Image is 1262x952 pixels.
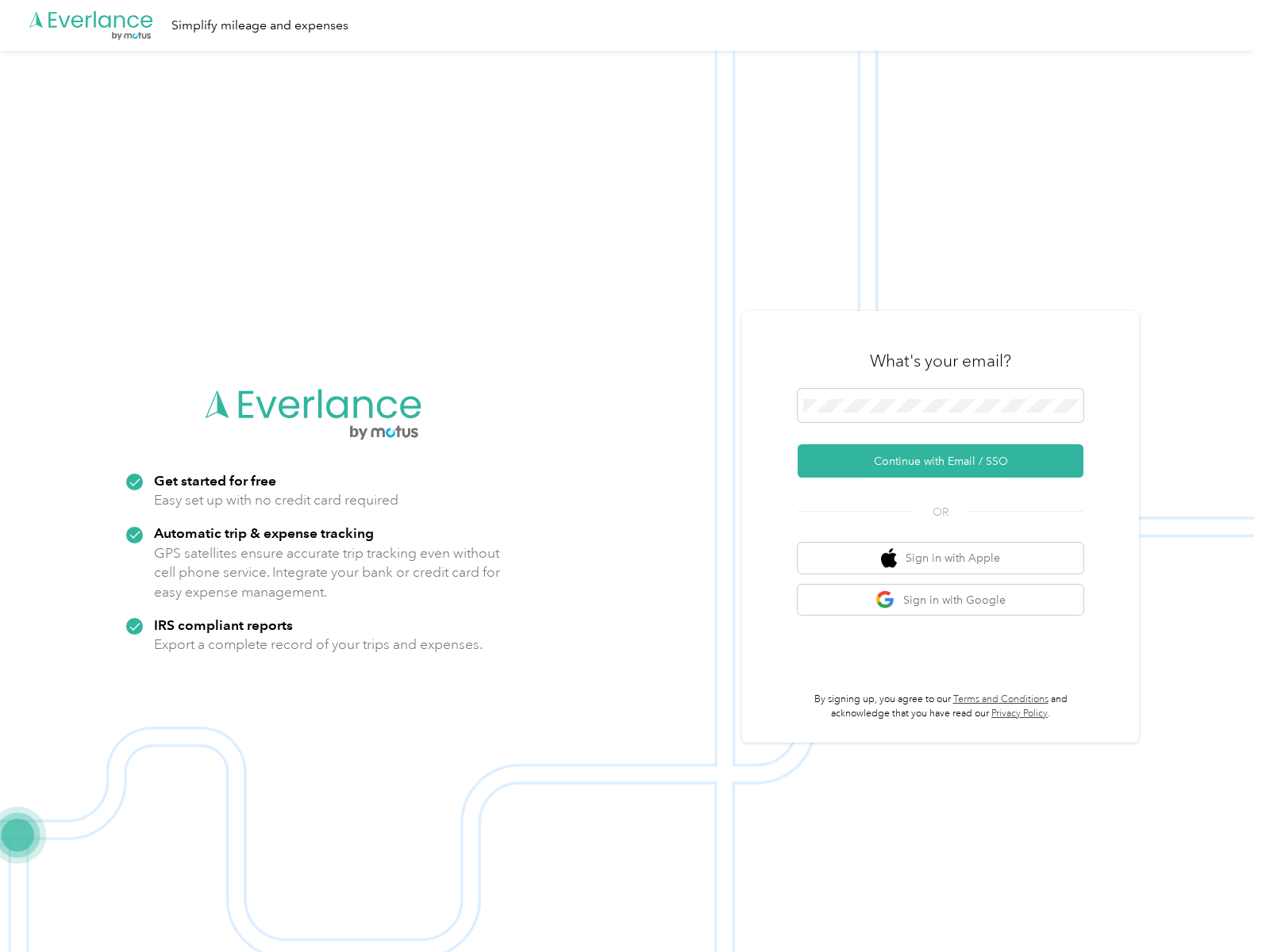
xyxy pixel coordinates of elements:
[154,472,276,489] strong: Get started for free
[154,635,483,654] p: Export a complete record of your trips and expenses.
[798,693,1083,720] p: By signing up, you agree to our and acknowledge that you have read our .
[154,616,293,633] strong: IRS compliant reports
[991,708,1048,720] a: Privacy Policy
[913,504,968,520] span: OR
[798,543,1083,574] button: apple logoSign in with Apple
[154,543,501,602] p: GPS satellites ensure accurate trip tracking even without cell phone service. Integrate your bank...
[798,444,1083,478] button: Continue with Email / SSO
[953,693,1048,705] a: Terms and Conditions
[154,490,398,510] p: Easy set up with no credit card required
[875,590,895,610] img: google logo
[154,524,374,541] strong: Automatic trip & expense tracking
[171,16,348,36] div: Simplify mileage and expenses
[870,350,1011,372] h3: What's your email?
[798,585,1083,616] button: google logoSign in with Google
[881,548,897,568] img: apple logo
